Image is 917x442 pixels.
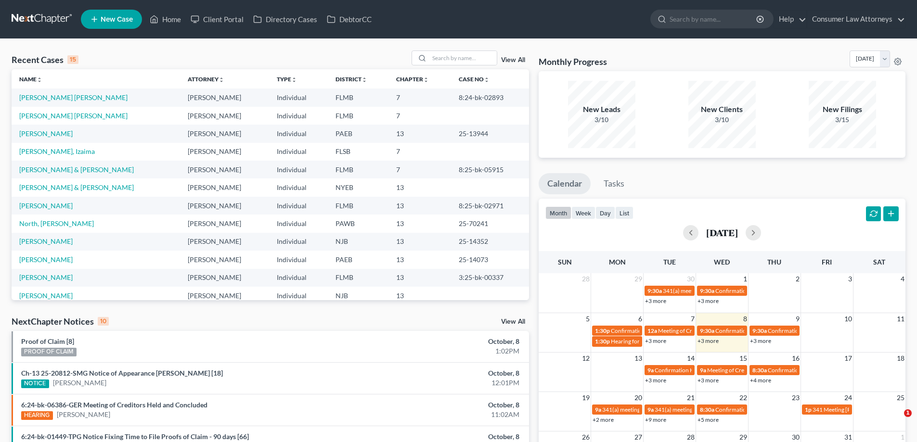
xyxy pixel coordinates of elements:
[248,11,322,28] a: Directory Cases
[595,406,601,413] span: 9a
[21,369,223,377] a: Ch-13 25-20812-SMG Notice of Appearance [PERSON_NAME] [18]
[700,366,706,374] span: 9a
[21,337,74,345] a: Proof of Claim [8]
[884,409,907,432] iframe: Intercom live chat
[388,161,451,178] td: 7
[219,77,224,83] i: unfold_more
[19,273,73,281] a: [PERSON_NAME]
[21,401,207,409] a: 6:24-bk-06386-GER Meeting of Creditors Held and Concluded
[896,353,905,364] span: 18
[791,353,801,364] span: 16
[595,327,610,334] span: 1:30p
[19,93,128,101] a: [PERSON_NAME] [PERSON_NAME]
[19,202,73,210] a: [PERSON_NAME]
[697,416,719,423] a: +5 more
[615,206,633,219] button: list
[12,54,78,65] div: Recent Cases
[697,377,719,384] a: +3 more
[328,233,389,251] td: NJB
[145,11,186,28] a: Home
[180,88,269,106] td: [PERSON_NAME]
[795,273,801,285] span: 2
[19,129,73,138] a: [PERSON_NAME]
[328,161,389,178] td: FLMB
[637,313,643,325] span: 6
[658,327,765,334] span: Meeting of Creditors for [PERSON_NAME]
[19,183,134,191] a: [PERSON_NAME] & [PERSON_NAME]
[186,11,248,28] a: Client Portal
[688,104,756,115] div: New Clients
[714,258,730,266] span: Wed
[53,378,106,388] a: [PERSON_NAME]
[873,258,885,266] span: Sat
[388,197,451,215] td: 13
[742,313,748,325] span: 8
[700,406,714,413] span: 8:30a
[750,377,771,384] a: +4 more
[809,115,876,125] div: 3/15
[791,392,801,404] span: 23
[328,251,389,268] td: PAEB
[611,327,720,334] span: Confirmation hearing for [PERSON_NAME]
[328,178,389,196] td: NYEB
[388,215,451,232] td: 13
[388,143,451,161] td: 7
[180,233,269,251] td: [PERSON_NAME]
[742,273,748,285] span: 1
[328,197,389,215] td: FLMB
[738,353,748,364] span: 15
[501,57,525,63] a: View All
[19,219,94,227] a: North, [PERSON_NAME]
[686,392,696,404] span: 21
[269,161,328,178] td: Individual
[904,409,912,417] span: 1
[19,165,134,174] a: [PERSON_NAME] & [PERSON_NAME]
[752,366,767,374] span: 8:30a
[805,406,812,413] span: 1p
[336,76,367,83] a: Districtunfold_more
[269,125,328,142] td: Individual
[269,143,328,161] td: Individual
[396,76,429,83] a: Chapterunfold_more
[663,258,676,266] span: Tue
[611,338,686,345] span: Hearing for [PERSON_NAME]
[180,178,269,196] td: [PERSON_NAME]
[180,287,269,304] td: [PERSON_NAME]
[896,313,905,325] span: 11
[633,353,643,364] span: 13
[752,327,767,334] span: 9:30a
[328,287,389,304] td: NJB
[388,233,451,251] td: 13
[595,206,615,219] button: day
[98,317,109,326] div: 10
[328,143,389,161] td: FLSB
[768,327,877,334] span: Confirmation hearing for [PERSON_NAME]
[57,410,110,419] a: [PERSON_NAME]
[180,125,269,142] td: [PERSON_NAME]
[269,287,328,304] td: Individual
[451,125,529,142] td: 25-13944
[670,10,758,28] input: Search by name...
[647,287,662,294] span: 9:30a
[269,215,328,232] td: Individual
[360,400,519,410] div: October, 8
[688,115,756,125] div: 3/10
[700,287,714,294] span: 9:30a
[21,411,53,420] div: HEARING
[360,337,519,346] div: October, 8
[585,313,591,325] span: 5
[21,348,77,356] div: PROOF OF CLAIM
[847,273,853,285] span: 3
[269,88,328,106] td: Individual
[19,112,128,120] a: [PERSON_NAME] [PERSON_NAME]
[451,161,529,178] td: 8:25-bk-05915
[388,269,451,287] td: 13
[602,406,695,413] span: 341(a) meeting for [PERSON_NAME]
[459,76,490,83] a: Case Nounfold_more
[269,107,328,125] td: Individual
[645,337,666,344] a: +3 more
[322,11,376,28] a: DebtorCC
[328,125,389,142] td: PAEB
[101,16,133,23] span: New Case
[655,406,748,413] span: 341(a) meeting for [PERSON_NAME]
